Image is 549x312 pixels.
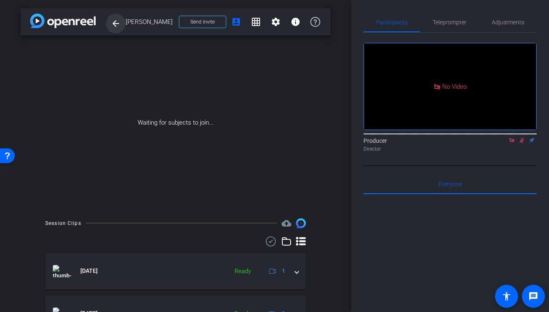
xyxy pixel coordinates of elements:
span: [PERSON_NAME] [126,14,174,30]
span: [DATE] [80,267,98,275]
span: No Video [442,83,467,90]
mat-icon: accessibility [502,291,511,301]
div: Producer [364,137,537,153]
button: Send invite [179,16,226,28]
mat-icon: account_box [231,17,241,27]
span: Teleprompter [433,19,467,25]
div: Session Clips [45,219,81,227]
mat-icon: info [291,17,300,27]
span: Everyone [439,181,462,187]
span: 1 [282,267,285,275]
mat-icon: cloud_upload [282,218,291,228]
mat-icon: grid_on [251,17,261,27]
img: Session clips [296,218,306,228]
div: Director [364,145,537,153]
mat-icon: settings [271,17,281,27]
mat-expansion-panel-header: thumb-nail[DATE]Ready1 [45,253,306,289]
mat-icon: message [528,291,538,301]
span: Participants [376,19,408,25]
span: Send invite [190,19,215,25]
span: Adjustments [492,19,524,25]
img: app-logo [30,14,96,28]
span: Destinations for your clips [282,218,291,228]
div: Waiting for subjects to join... [21,35,331,210]
img: thumb-nail [53,265,71,277]
mat-icon: arrow_back [111,19,121,28]
div: Ready [230,267,255,276]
